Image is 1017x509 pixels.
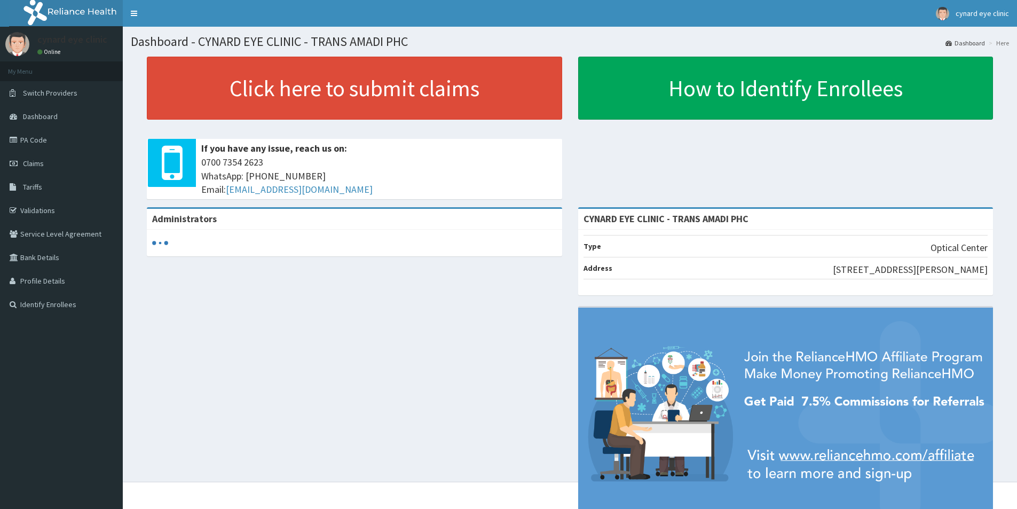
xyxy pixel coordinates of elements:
[23,112,58,121] span: Dashboard
[23,182,42,192] span: Tariffs
[23,159,44,168] span: Claims
[37,48,63,56] a: Online
[956,9,1009,18] span: cynard eye clinic
[5,32,29,56] img: User Image
[584,213,748,225] strong: CYNARD EYE CLINIC - TRANS AMADI PHC
[986,38,1009,48] li: Here
[147,57,562,120] a: Click here to submit claims
[226,183,373,195] a: [EMAIL_ADDRESS][DOMAIN_NAME]
[201,155,557,197] span: 0700 7354 2623 WhatsApp: [PHONE_NUMBER] Email:
[936,7,949,20] img: User Image
[23,88,77,98] span: Switch Providers
[584,263,612,273] b: Address
[201,142,347,154] b: If you have any issue, reach us on:
[37,35,107,44] p: cynard eye clinic
[152,213,217,225] b: Administrators
[131,35,1009,49] h1: Dashboard - CYNARD EYE CLINIC - TRANS AMADI PHC
[931,241,988,255] p: Optical Center
[945,38,985,48] a: Dashboard
[584,241,601,251] b: Type
[578,57,994,120] a: How to Identify Enrollees
[152,235,168,251] svg: audio-loading
[833,263,988,277] p: [STREET_ADDRESS][PERSON_NAME]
